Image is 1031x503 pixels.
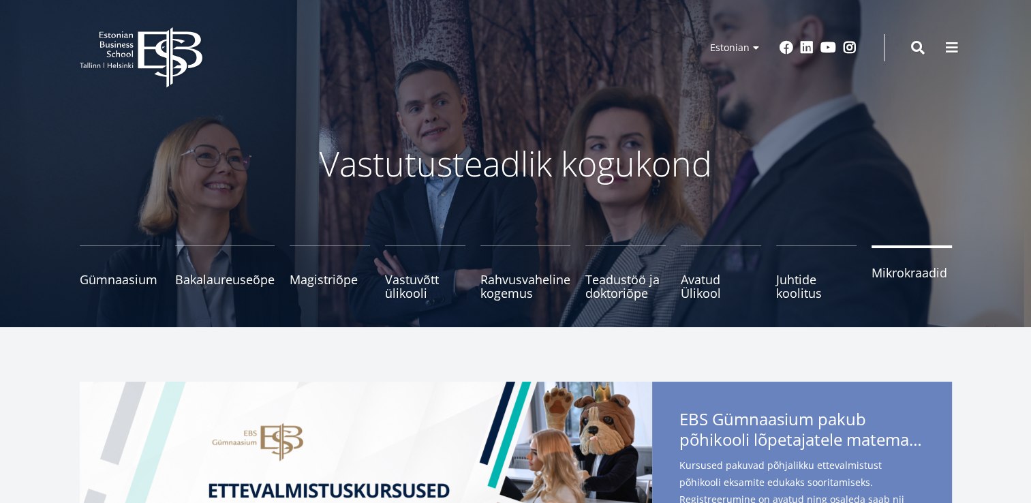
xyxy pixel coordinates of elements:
[80,273,160,286] span: Gümnaasium
[155,143,877,184] p: Vastutusteadlik kogukond
[480,273,570,300] span: Rahvusvaheline kogemus
[872,245,952,300] a: Mikrokraadid
[175,245,275,300] a: Bakalaureuseõpe
[585,245,666,300] a: Teadustöö ja doktoriõpe
[679,409,925,454] span: EBS Gümnaasium pakub
[80,245,160,300] a: Gümnaasium
[385,245,465,300] a: Vastuvõtt ülikooli
[290,273,370,286] span: Magistriõpe
[585,273,666,300] span: Teadustöö ja doktoriõpe
[843,41,857,55] a: Instagram
[290,245,370,300] a: Magistriõpe
[385,273,465,300] span: Vastuvõtt ülikooli
[175,273,275,286] span: Bakalaureuseõpe
[780,41,793,55] a: Facebook
[681,273,761,300] span: Avatud Ülikool
[679,429,925,450] span: põhikooli lõpetajatele matemaatika- ja eesti keele kursuseid
[480,245,570,300] a: Rahvusvaheline kogemus
[681,245,761,300] a: Avatud Ülikool
[820,41,836,55] a: Youtube
[776,273,857,300] span: Juhtide koolitus
[776,245,857,300] a: Juhtide koolitus
[800,41,814,55] a: Linkedin
[872,266,952,279] span: Mikrokraadid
